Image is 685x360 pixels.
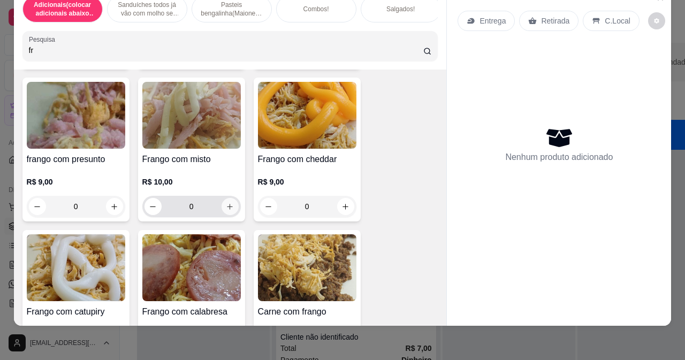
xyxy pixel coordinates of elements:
h4: Frango com catupiry [27,305,125,318]
img: product-image [142,234,241,301]
p: Combos! [303,5,329,13]
p: Adicionais(colocar adicionais abaixo do lanche que queira adicionar) [32,1,94,18]
p: Entrega [479,16,506,26]
img: product-image [258,82,356,149]
h4: Frango com cheddar [258,153,356,166]
img: product-image [258,234,356,301]
img: product-image [27,234,125,301]
p: R$ 10,00 [142,177,241,187]
button: decrease-product-quantity [29,198,46,215]
h4: Carne com frango [258,305,356,318]
button: increase-product-quantity [106,198,123,215]
p: R$ 9,00 [27,177,125,187]
img: product-image [142,82,241,149]
button: decrease-product-quantity [144,198,162,215]
h4: Frango com misto [142,153,241,166]
p: Sanduíches todos já vão com molho se caso nao queira avisar nas observaçoes [116,1,178,18]
p: C.Local [605,16,630,26]
p: Pasteis bengalinha(Maionese temperada ou caso queira milho e azeitona nos pasteis colocar nas obs... [201,1,263,18]
img: product-image [27,82,125,149]
p: R$ 9,00 [258,177,356,187]
button: decrease-product-quantity [260,198,277,215]
button: increase-product-quantity [337,198,354,215]
p: Salgados! [386,5,415,13]
label: Pesquisa [29,35,59,44]
p: Retirada [541,16,569,26]
button: decrease-product-quantity [648,12,665,29]
h4: frango com presunto [27,153,125,166]
input: Pesquisa [29,45,423,56]
h4: Frango com calabresa [142,305,241,318]
p: Nenhum produto adicionado [505,151,613,164]
button: increase-product-quantity [222,198,239,215]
